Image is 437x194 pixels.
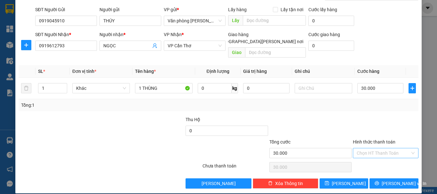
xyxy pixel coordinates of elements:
[72,69,96,74] span: Đơn vị tính
[232,83,238,93] span: kg
[35,31,97,38] div: SĐT Người Nhận
[278,6,306,13] span: Lấy tận nơi
[332,180,366,187] span: [PERSON_NAME]
[409,86,416,91] span: plus
[216,38,306,45] span: [GEOGRAPHIC_DATA][PERSON_NAME] nơi
[21,40,31,50] button: plus
[168,16,222,26] span: Văn phòng Tắc Vân
[76,83,126,93] span: Khác
[243,69,267,74] span: Giá trị hàng
[228,7,247,12] span: Lấy hàng
[152,43,157,48] span: user-add
[382,180,426,187] span: [PERSON_NAME] và In
[21,83,31,93] button: delete
[320,178,369,189] button: save[PERSON_NAME]
[135,69,156,74] span: Tên hàng
[135,83,193,93] input: VD: Bàn, Ghế
[369,178,418,189] button: printer[PERSON_NAME] và In
[353,139,395,144] label: Hình thức thanh toán
[243,83,289,93] input: 0
[38,69,43,74] span: SL
[21,102,169,109] div: Tổng: 1
[325,181,329,186] span: save
[228,32,249,37] span: Giao hàng
[375,181,379,186] span: printer
[243,15,306,26] input: Dọc đường
[245,47,306,58] input: Dọc đường
[269,139,290,144] span: Tổng cước
[99,6,161,13] div: Người gửi
[292,65,355,78] th: Ghi chú
[99,31,161,38] div: Người nhận
[206,69,229,74] span: Định lượng
[228,47,245,58] span: Giao
[186,178,251,189] button: [PERSON_NAME]
[164,6,226,13] div: VP gửi
[268,181,273,186] span: delete
[308,41,354,51] input: Cước giao hàng
[308,32,340,37] label: Cước giao hàng
[295,83,352,93] input: Ghi Chú
[275,180,303,187] span: Xóa Thông tin
[357,69,379,74] span: Cước hàng
[308,7,337,12] label: Cước lấy hàng
[409,83,416,93] button: plus
[202,180,236,187] span: [PERSON_NAME]
[164,32,182,37] span: VP Nhận
[308,16,354,26] input: Cước lấy hàng
[186,117,200,122] span: Thu Hộ
[253,178,318,189] button: deleteXóa Thông tin
[228,15,243,26] span: Lấy
[35,6,97,13] div: SĐT Người Gửi
[21,43,31,48] span: plus
[168,41,222,50] span: VP Cần Thơ
[202,162,269,174] div: Chưa thanh toán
